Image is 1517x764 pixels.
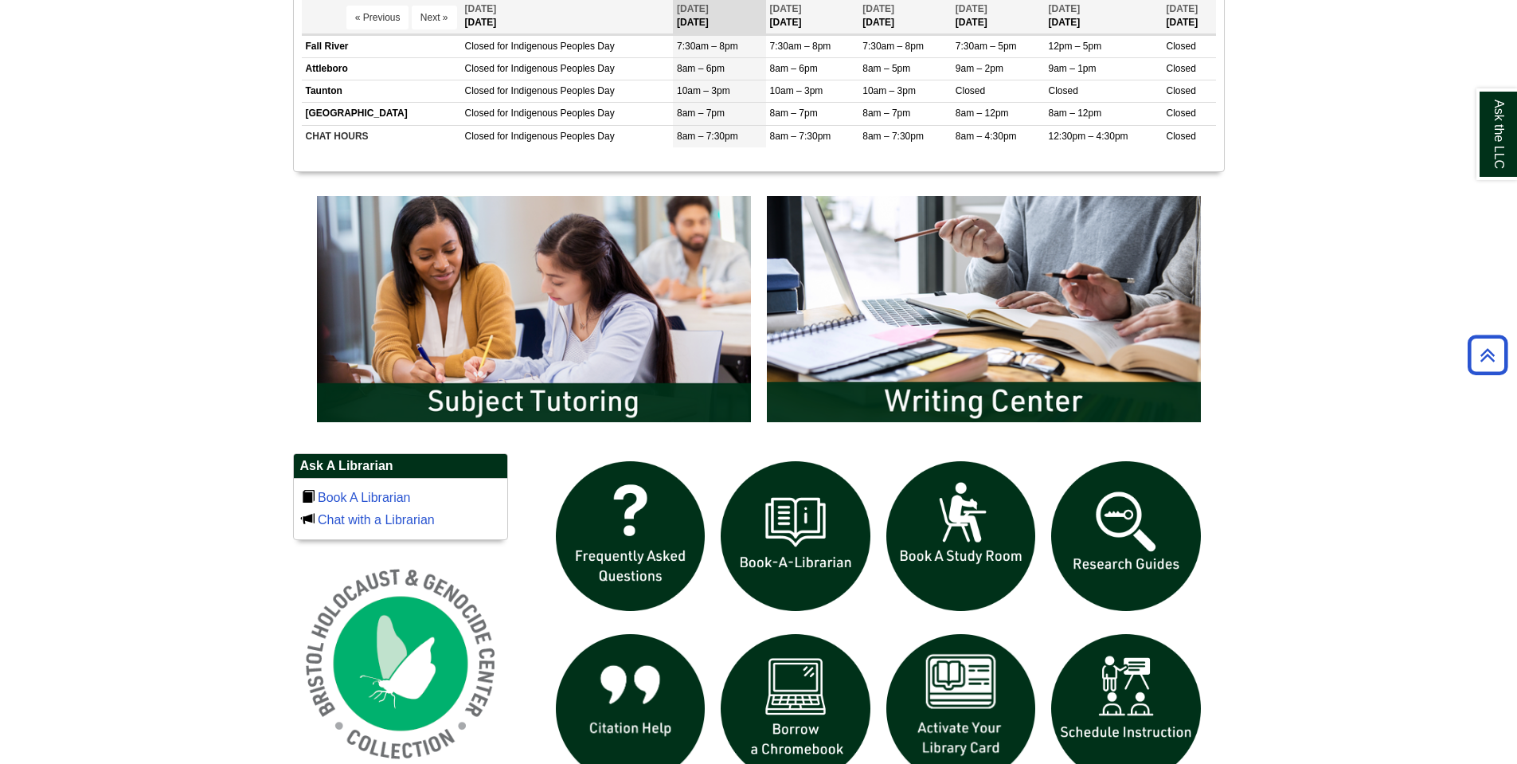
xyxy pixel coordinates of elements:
[956,108,1009,119] span: 8am – 12pm
[318,513,435,527] a: Chat with a Librarian
[956,3,987,14] span: [DATE]
[497,108,614,119] span: for Indigenous Peoples Day
[346,6,409,29] button: « Previous
[770,41,831,52] span: 7:30am – 8pm
[862,41,924,52] span: 7:30am – 8pm
[1167,131,1196,142] span: Closed
[302,103,461,125] td: [GEOGRAPHIC_DATA]
[862,63,910,74] span: 8am – 5pm
[677,63,725,74] span: 8am – 6pm
[956,63,1003,74] span: 9am – 2pm
[862,131,924,142] span: 8am – 7:30pm
[497,41,614,52] span: for Indigenous Peoples Day
[862,85,916,96] span: 10am – 3pm
[302,80,461,103] td: Taunton
[1048,108,1101,119] span: 8am – 12pm
[1043,453,1209,619] img: Research Guides icon links to research guides web page
[294,454,507,479] h2: Ask A Librarian
[465,85,495,96] span: Closed
[862,108,910,119] span: 8am – 7pm
[677,3,709,14] span: [DATE]
[713,453,878,619] img: Book a Librarian icon links to book a librarian web page
[1167,63,1196,74] span: Closed
[677,85,730,96] span: 10am – 3pm
[1048,85,1077,96] span: Closed
[309,188,759,430] img: Subject Tutoring Information
[465,3,497,14] span: [DATE]
[302,125,461,147] td: CHAT HOURS
[1167,108,1196,119] span: Closed
[497,63,614,74] span: for Indigenous Peoples Day
[677,108,725,119] span: 8am – 7pm
[1048,3,1080,14] span: [DATE]
[770,63,818,74] span: 8am – 6pm
[956,85,985,96] span: Closed
[956,41,1017,52] span: 7:30am – 5pm
[770,85,823,96] span: 10am – 3pm
[770,131,831,142] span: 8am – 7:30pm
[309,188,1209,437] div: slideshow
[1048,131,1128,142] span: 12:30pm – 4:30pm
[1048,41,1101,52] span: 12pm – 5pm
[759,188,1209,430] img: Writing Center Information
[878,453,1044,619] img: book a study room icon links to book a study room web page
[318,491,411,504] a: Book A Librarian
[302,35,461,57] td: Fall River
[1462,344,1513,366] a: Back to Top
[465,108,495,119] span: Closed
[497,131,614,142] span: for Indigenous Peoples Day
[862,3,894,14] span: [DATE]
[302,58,461,80] td: Attleboro
[497,85,614,96] span: for Indigenous Peoples Day
[770,3,802,14] span: [DATE]
[465,63,495,74] span: Closed
[677,131,738,142] span: 8am – 7:30pm
[465,131,495,142] span: Closed
[770,108,818,119] span: 8am – 7pm
[1167,41,1196,52] span: Closed
[1048,63,1096,74] span: 9am – 1pm
[548,453,714,619] img: frequently asked questions
[956,131,1017,142] span: 8am – 4:30pm
[412,6,457,29] button: Next »
[1167,85,1196,96] span: Closed
[677,41,738,52] span: 7:30am – 8pm
[1167,3,1198,14] span: [DATE]
[465,41,495,52] span: Closed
